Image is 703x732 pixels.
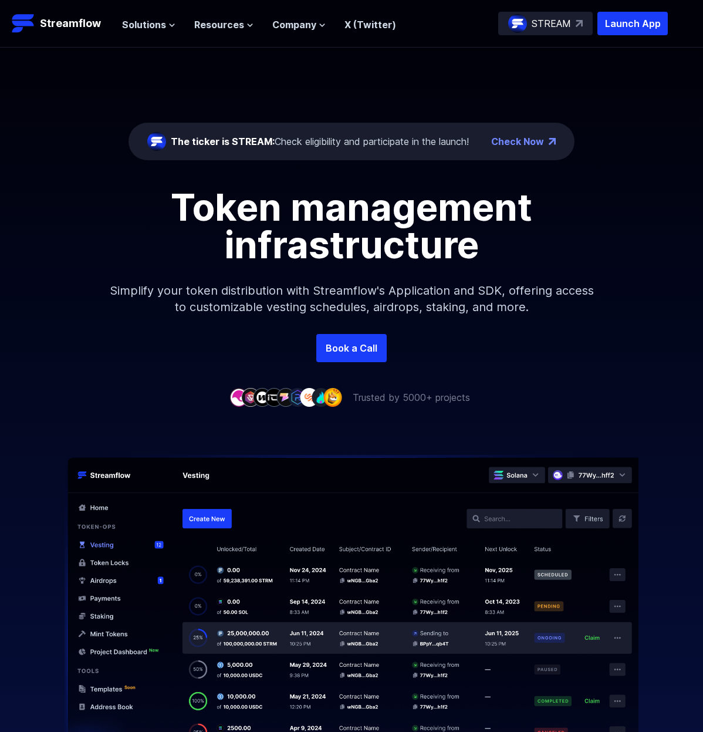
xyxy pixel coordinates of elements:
p: STREAM [532,16,571,31]
a: Streamflow [12,12,110,35]
img: company-2 [241,388,260,406]
button: Solutions [122,18,175,32]
span: Solutions [122,18,166,32]
a: X (Twitter) [344,19,396,31]
a: Book a Call [316,334,387,362]
img: company-9 [323,388,342,406]
p: Streamflow [40,15,101,32]
img: top-right-arrow.png [549,138,556,145]
span: Company [272,18,316,32]
span: Resources [194,18,244,32]
div: Check eligibility and participate in the launch! [171,134,469,149]
span: The ticker is STREAM: [171,136,275,147]
h1: Token management infrastructure [87,188,616,264]
img: company-8 [312,388,330,406]
img: company-6 [288,388,307,406]
button: Company [272,18,326,32]
img: top-right-arrow.svg [576,20,583,27]
a: Check Now [491,134,544,149]
img: company-3 [253,388,272,406]
p: Simplify your token distribution with Streamflow's Application and SDK, offering access to custom... [99,264,604,334]
img: company-5 [276,388,295,406]
img: Streamflow Logo [12,12,35,35]
a: STREAM [498,12,593,35]
img: company-7 [300,388,319,406]
img: company-4 [265,388,283,406]
img: streamflow-logo-circle.png [147,132,166,151]
button: Launch App [597,12,668,35]
button: Resources [194,18,254,32]
img: streamflow-logo-circle.png [508,14,527,33]
img: company-1 [229,388,248,406]
p: Trusted by 5000+ projects [353,390,470,404]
